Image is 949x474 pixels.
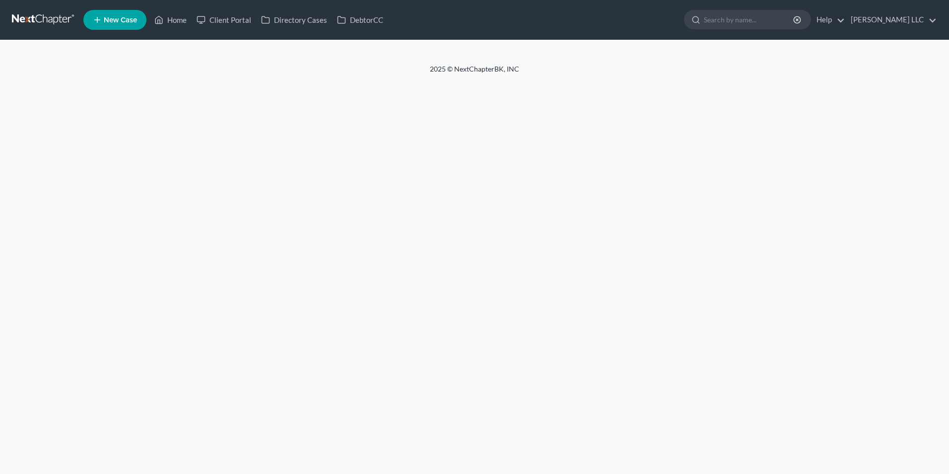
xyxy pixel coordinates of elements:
a: Directory Cases [256,11,332,29]
a: Client Portal [192,11,256,29]
span: New Case [104,16,137,24]
a: Help [812,11,845,29]
a: [PERSON_NAME] LLC [846,11,937,29]
a: DebtorCC [332,11,388,29]
a: Home [149,11,192,29]
input: Search by name... [704,10,795,29]
div: 2025 © NextChapterBK, INC [192,64,757,82]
